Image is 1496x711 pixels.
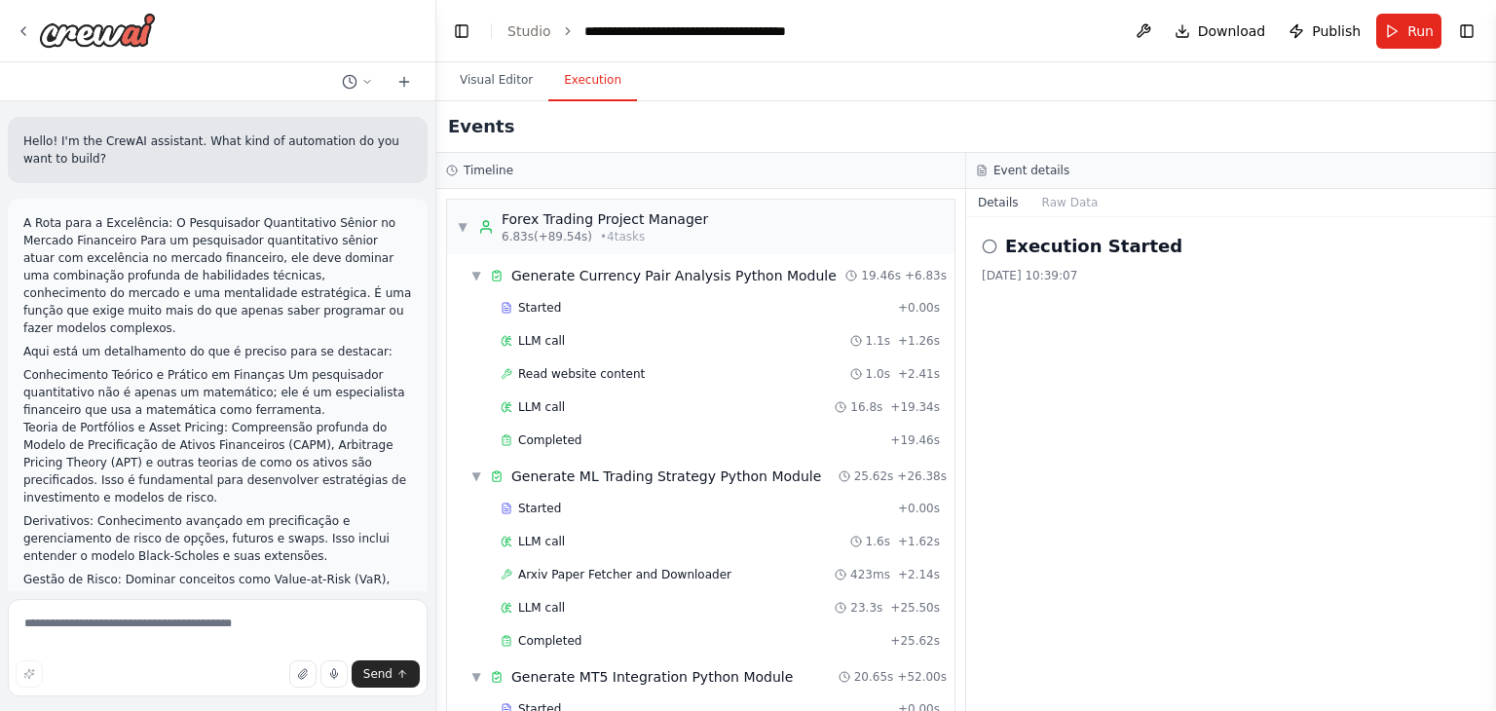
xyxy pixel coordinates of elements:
span: Completed [518,633,581,649]
img: Logo [39,13,156,48]
span: + 0.00s [898,300,940,316]
p: Gestão de Risco: Dominar conceitos como Value-at-Risk (VaR), Conditional VaR (CVaR), e o uso de t... [23,571,412,606]
span: Generate MT5 Integration Python Module [511,667,793,687]
span: Run [1407,21,1434,41]
span: 16.8s [850,399,882,415]
span: 20.65s [854,669,894,685]
span: LLM call [518,534,565,549]
span: + 19.34s [890,399,940,415]
button: Upload files [289,660,317,688]
button: Start a new chat [389,70,420,94]
span: Completed [518,432,581,448]
span: ▼ [470,669,482,685]
span: Generate Currency Pair Analysis Python Module [511,266,837,285]
span: ▼ [457,219,468,235]
span: + 19.46s [890,432,940,448]
button: Visual Editor [444,60,548,101]
span: 6.83s (+89.54s) [502,229,592,244]
span: Publish [1312,21,1361,41]
div: Forex Trading Project Manager [502,209,708,229]
h2: Events [448,113,514,140]
a: Studio [507,23,551,39]
button: Send [352,660,420,688]
span: + 1.62s [898,534,940,549]
p: A Rota para a Excelência: O Pesquisador Quantitativo Sênior no Mercado Financeiro Para um pesquis... [23,214,412,337]
span: 1.0s [866,366,890,382]
h3: Event details [993,163,1069,178]
div: [DATE] 10:39:07 [982,268,1480,283]
span: Started [518,300,561,316]
span: + 25.50s [890,600,940,616]
button: Click to speak your automation idea [320,660,348,688]
span: 19.46s [861,268,901,283]
nav: breadcrumb [507,21,786,41]
span: Read website content [518,366,645,382]
span: 423ms [850,567,890,582]
button: Run [1376,14,1441,49]
span: 23.3s [850,600,882,616]
span: Send [363,666,393,682]
span: Started [518,501,561,516]
span: + 0.00s [898,501,940,516]
button: Execution [548,60,637,101]
span: + 6.83s [905,268,947,283]
span: + 26.38s [897,468,947,484]
span: + 25.62s [890,633,940,649]
h3: Timeline [464,163,513,178]
span: Download [1198,21,1266,41]
span: • 4 task s [600,229,645,244]
span: Generate ML Trading Strategy Python Module [511,467,821,486]
p: Aqui está um detalhamento do que é preciso para se destacar: [23,343,412,360]
span: LLM call [518,399,565,415]
span: + 52.00s [897,669,947,685]
button: Publish [1281,14,1368,49]
button: Improve this prompt [16,660,43,688]
h2: Execution Started [1005,233,1182,260]
span: LLM call [518,333,565,349]
li: Conhecimento Teórico e Prático em Finanças Um pesquisador quantitativo não é apenas um matemático... [23,366,412,419]
span: ▼ [470,468,482,484]
span: 1.1s [866,333,890,349]
button: Hide left sidebar [448,18,475,45]
button: Show right sidebar [1453,18,1480,45]
span: LLM call [518,600,565,616]
p: Derivativos: Conhecimento avançado em precificação e gerenciamento de risco de opções, futuros e ... [23,512,412,565]
button: Switch to previous chat [334,70,381,94]
button: Download [1167,14,1274,49]
button: Details [966,189,1030,216]
span: + 1.26s [898,333,940,349]
p: Teoria de Portfólios e Asset Pricing: Compreensão profunda do Modelo de Precificação de Ativos Fi... [23,419,412,506]
span: + 2.41s [898,366,940,382]
span: 25.62s [854,468,894,484]
p: Hello! I'm the CrewAI assistant. What kind of automation do you want to build? [23,132,412,168]
span: + 2.14s [898,567,940,582]
button: Raw Data [1030,189,1110,216]
span: Arxiv Paper Fetcher and Downloader [518,567,731,582]
span: ▼ [470,268,482,283]
span: 1.6s [866,534,890,549]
